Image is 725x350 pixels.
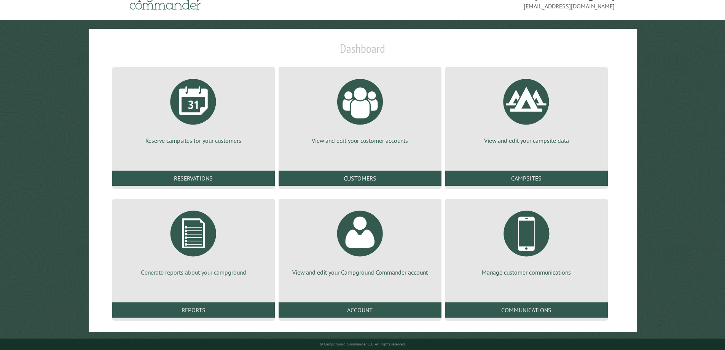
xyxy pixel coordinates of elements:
[445,302,608,318] a: Communications
[454,205,599,276] a: Manage customer communications
[288,136,432,145] p: View and edit your customer accounts
[320,342,406,347] small: © Campground Commander LLC. All rights reserved.
[454,73,599,145] a: View and edit your campsite data
[445,171,608,186] a: Campsites
[121,205,266,276] a: Generate reports about your campground
[121,136,266,145] p: Reserve campsites for your customers
[454,268,599,276] p: Manage customer communications
[288,268,432,276] p: View and edit your Campground Commander account
[121,73,266,145] a: Reserve campsites for your customers
[288,205,432,276] a: View and edit your Campground Commander account
[279,171,441,186] a: Customers
[454,136,599,145] p: View and edit your campsite data
[121,268,266,276] p: Generate reports about your campground
[279,302,441,318] a: Account
[288,73,432,145] a: View and edit your customer accounts
[110,41,615,62] h1: Dashboard
[112,302,275,318] a: Reports
[112,171,275,186] a: Reservations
